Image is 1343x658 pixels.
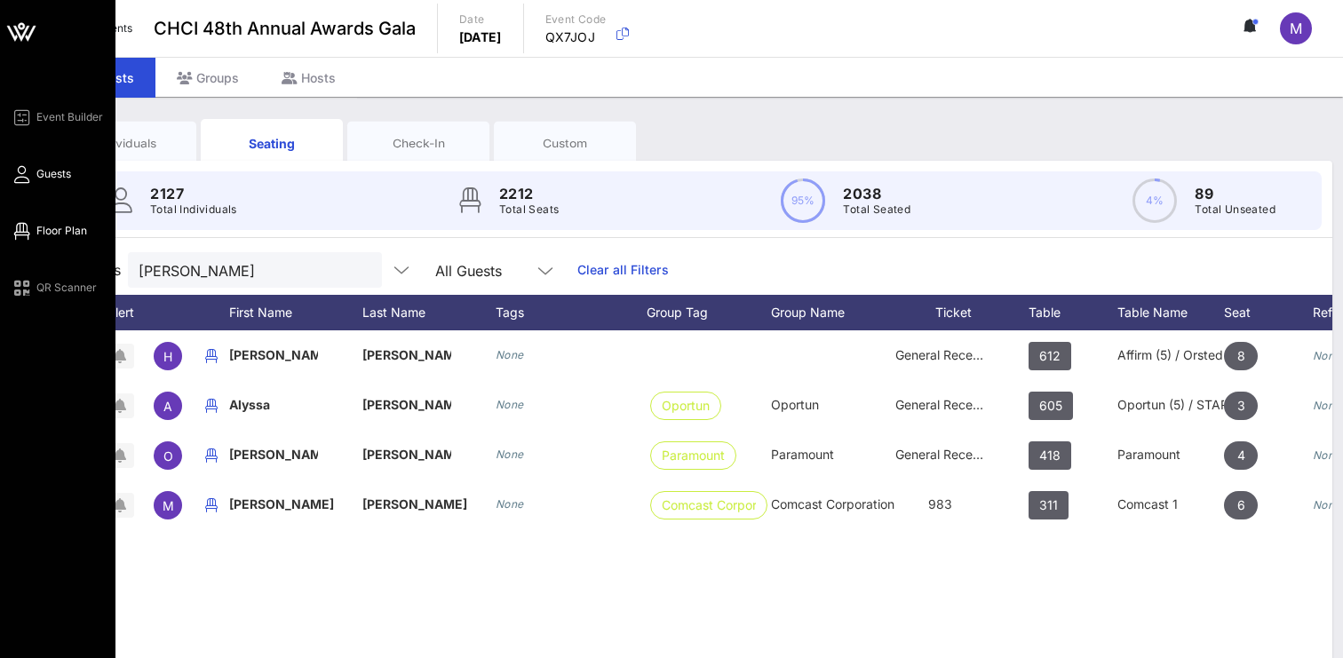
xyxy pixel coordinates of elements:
div: All Guests [435,263,502,279]
a: QR Scanner [11,277,97,298]
div: Hosts [260,58,357,98]
div: Tags [496,295,647,330]
div: M [1280,12,1312,44]
p: Alyssa [229,380,318,430]
div: Paramount [1117,430,1224,480]
a: Floor Plan [11,220,87,242]
p: 2038 [843,183,910,204]
span: General Reception [895,447,1002,462]
i: None [496,398,524,411]
div: Group Tag [647,295,771,330]
p: Total Seats [499,201,559,218]
span: Oportun [771,397,819,412]
span: Comcast Corporation [771,496,894,511]
i: None [1313,349,1341,362]
p: [PERSON_NAME] [229,330,318,380]
a: Event Builder [11,107,103,128]
p: 2212 [499,183,559,204]
p: Total Unseated [1195,201,1275,218]
span: 612 [1039,342,1061,370]
span: Event Builder [36,109,103,125]
span: Comcast Corporati… [662,492,756,519]
i: None [496,497,524,511]
i: None [1313,399,1341,412]
div: Custom [507,135,623,152]
span: [PERSON_NAME] [362,496,467,511]
span: Guests [36,166,71,182]
span: 8 [1237,342,1245,370]
p: Date [459,11,502,28]
a: Clear all Filters [577,260,669,280]
i: None [496,448,524,461]
span: Floor Plan [36,223,87,239]
p: [PERSON_NAME] [362,330,451,380]
p: Event Code [545,11,607,28]
div: Seat [1224,295,1313,330]
span: General Reception [895,347,1002,362]
div: Groups [155,58,260,98]
a: Guests [11,163,71,185]
i: None [496,348,524,361]
i: None [1313,498,1341,511]
span: 983 [928,496,952,511]
span: H [163,349,172,364]
div: Individuals [68,135,183,152]
i: None [1313,448,1341,462]
p: Total Individuals [150,201,237,218]
p: [PERSON_NAME] [362,430,451,480]
span: Paramount [662,442,725,469]
p: Total Seated [843,201,910,218]
p: [DATE] [459,28,502,46]
div: Check-In [361,135,476,152]
p: [PERSON_NAME] [362,380,451,430]
div: Group Name [771,295,895,330]
span: A [163,399,172,414]
span: 6 [1237,491,1245,519]
span: 3 [1237,392,1245,420]
div: Ticket [895,295,1029,330]
span: M [163,498,174,513]
span: 418 [1039,441,1061,470]
p: 2127 [150,183,237,204]
div: Last Name [362,295,496,330]
div: Seating [214,134,330,153]
span: 311 [1039,491,1058,519]
p: [PERSON_NAME] [229,430,318,480]
div: Oportun (5) / STARZ (5) [1117,380,1224,430]
span: 605 [1039,392,1062,420]
span: 4 [1237,441,1245,470]
div: Comcast 1 [1117,480,1224,529]
div: Affirm (5) / Orsted (5) [1117,330,1224,380]
div: Table Name [1117,295,1224,330]
span: O [163,448,173,464]
p: 89 [1195,183,1275,204]
span: General Reception [895,397,1002,412]
span: QR Scanner [36,280,97,296]
span: Oportun [662,392,710,419]
span: Paramount [771,447,834,462]
span: [PERSON_NAME] [229,496,334,511]
span: M [1290,20,1302,37]
div: Alert [98,295,142,330]
div: All Guests [425,252,567,288]
div: Table [1029,295,1117,330]
div: First Name [229,295,362,330]
p: QX7JOJ [545,28,607,46]
span: CHCI 48th Annual Awards Gala [154,15,416,42]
